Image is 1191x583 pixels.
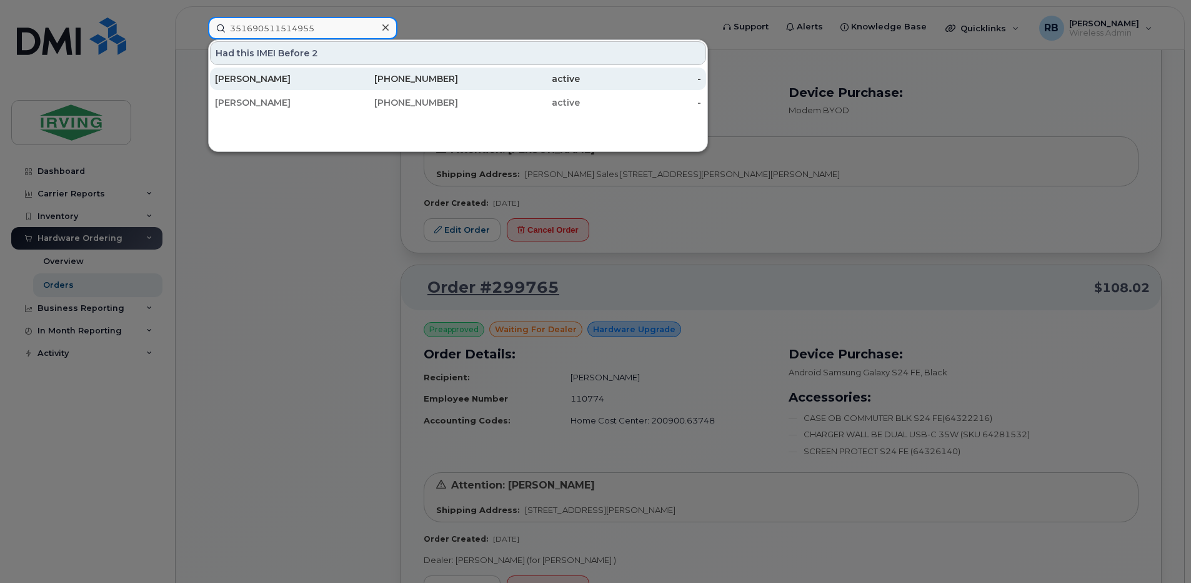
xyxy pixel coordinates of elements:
div: - [580,73,702,85]
div: active [458,73,580,85]
a: [PERSON_NAME][PHONE_NUMBER]active- [210,91,706,114]
a: [PERSON_NAME][PHONE_NUMBER]active- [210,68,706,90]
span: 2 [312,47,318,59]
div: [PERSON_NAME] [215,96,337,109]
div: [PHONE_NUMBER] [337,73,459,85]
div: Had this IMEI Before [210,41,706,65]
div: [PERSON_NAME] [215,73,337,85]
div: - [580,96,702,109]
div: active [458,96,580,109]
div: [PHONE_NUMBER] [337,96,459,109]
input: Find something... [208,17,397,39]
